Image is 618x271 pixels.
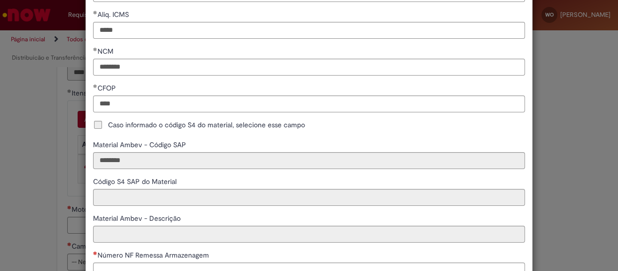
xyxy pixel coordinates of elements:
span: Número NF Remessa Armazenagem [98,251,211,260]
span: Somente leitura - Material Ambev - Descrição [93,214,183,223]
label: Somente leitura - Material Ambev - Código SAP [93,140,188,150]
input: Material Ambev - Código SAP [93,152,525,169]
span: NCM [98,47,115,56]
label: Somente leitura - Material Ambev - Descrição [93,213,183,223]
span: Obrigatório Preenchido [93,47,98,51]
span: CFOP [98,84,118,92]
input: NCM [93,59,525,76]
span: Aliq. ICMS [98,10,131,19]
input: Material Ambev - Descrição [93,226,525,243]
input: CFOP [93,95,525,112]
span: Caso informado o código S4 do material, selecione esse campo [108,120,305,130]
input: Código S4 SAP do Material [93,189,525,206]
input: Aliq. ICMS [93,22,525,39]
span: Somente leitura - Código S4 SAP do Material [93,177,179,186]
span: Necessários [93,251,98,255]
span: Obrigatório Preenchido [93,10,98,14]
span: Obrigatório Preenchido [93,84,98,88]
span: Somente leitura - Material Ambev - Código SAP [93,140,188,149]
